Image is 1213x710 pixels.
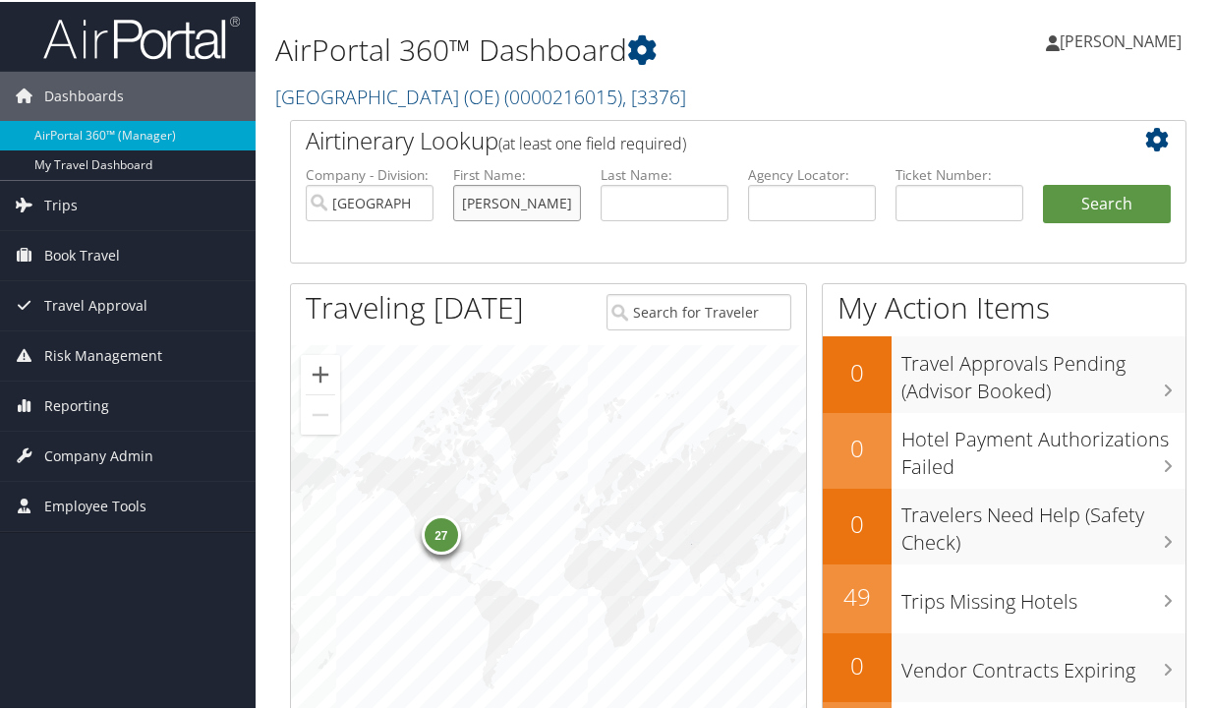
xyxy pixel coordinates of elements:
[1046,10,1201,69] a: [PERSON_NAME]
[301,353,340,392] button: Zoom in
[606,292,791,328] input: Search for Traveler
[823,354,892,387] h2: 0
[748,163,876,183] label: Agency Locator:
[622,82,686,108] span: , [ 3376 ]
[823,285,1185,326] h1: My Action Items
[823,334,1185,410] a: 0Travel Approvals Pending (Advisor Booked)
[823,631,1185,700] a: 0Vendor Contracts Expiring
[44,380,109,429] span: Reporting
[301,393,340,433] button: Zoom out
[1043,183,1171,222] button: Search
[44,179,78,228] span: Trips
[901,338,1185,403] h3: Travel Approvals Pending (Advisor Booked)
[895,163,1023,183] label: Ticket Number:
[901,645,1185,682] h3: Vendor Contracts Expiring
[504,82,622,108] span: ( 0000216015 )
[601,163,728,183] label: Last Name:
[901,414,1185,479] h3: Hotel Payment Authorizations Failed
[44,229,120,278] span: Book Travel
[823,647,892,680] h2: 0
[306,163,433,183] label: Company - Division:
[901,576,1185,614] h3: Trips Missing Hotels
[306,285,524,326] h1: Traveling [DATE]
[1060,29,1182,50] span: [PERSON_NAME]
[275,28,893,69] h1: AirPortal 360™ Dashboard
[306,122,1096,155] h2: Airtinerary Lookup
[901,490,1185,555] h3: Travelers Need Help (Safety Check)
[823,487,1185,562] a: 0Travelers Need Help (Safety Check)
[275,82,686,108] a: [GEOGRAPHIC_DATA] (OE)
[44,329,162,379] span: Risk Management
[44,480,146,529] span: Employee Tools
[823,562,1185,631] a: 49Trips Missing Hotels
[498,131,686,152] span: (at least one field required)
[422,513,461,553] div: 27
[823,411,1185,487] a: 0Hotel Payment Authorizations Failed
[453,163,581,183] label: First Name:
[44,279,147,328] span: Travel Approval
[823,578,892,612] h2: 49
[823,430,892,463] h2: 0
[44,70,124,119] span: Dashboards
[44,430,153,479] span: Company Admin
[823,505,892,539] h2: 0
[43,13,240,59] img: airportal-logo.png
